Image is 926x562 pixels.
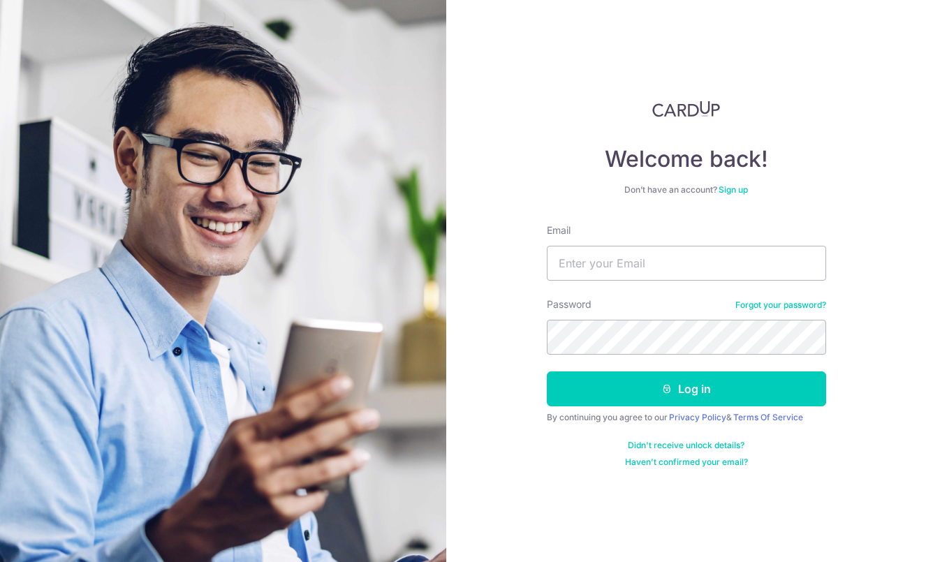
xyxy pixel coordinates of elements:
[547,184,826,195] div: Don’t have an account?
[735,300,826,311] a: Forgot your password?
[733,412,803,422] a: Terms Of Service
[547,223,571,237] label: Email
[547,145,826,173] h4: Welcome back!
[547,297,591,311] label: Password
[669,412,726,422] a: Privacy Policy
[547,412,826,423] div: By continuing you agree to our &
[719,184,748,195] a: Sign up
[547,246,826,281] input: Enter your Email
[628,440,744,451] a: Didn't receive unlock details?
[547,371,826,406] button: Log in
[652,101,721,117] img: CardUp Logo
[625,457,748,468] a: Haven't confirmed your email?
